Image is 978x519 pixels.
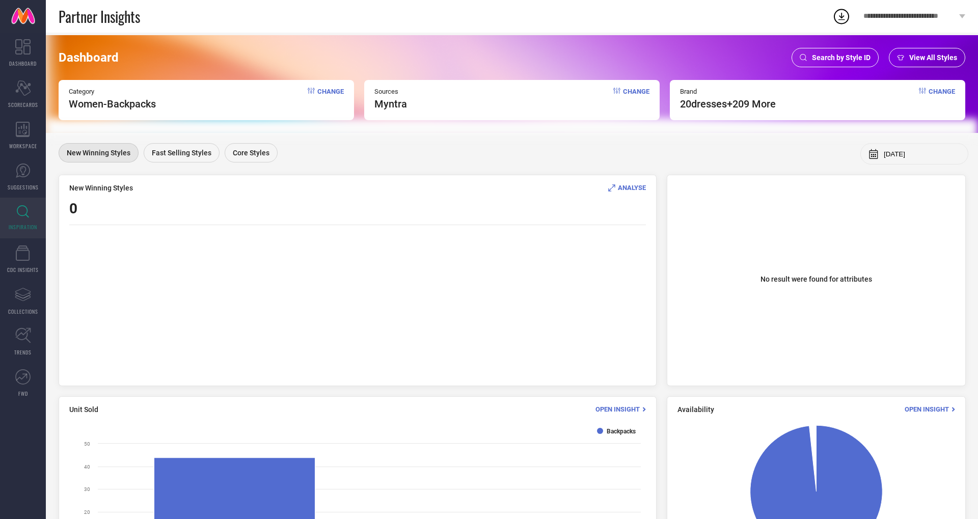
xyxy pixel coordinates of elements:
[595,404,646,414] div: Open Insight
[69,88,156,95] span: Category
[832,7,851,25] div: Open download list
[69,98,156,110] span: Women-Backpacks
[9,60,37,67] span: DASHBOARD
[8,101,38,108] span: SCORECARDS
[18,390,28,397] span: FWD
[8,308,38,315] span: COLLECTIONS
[84,509,90,515] text: 20
[233,149,269,157] span: Core Styles
[618,184,646,192] span: ANALYSE
[884,150,960,158] input: Select month
[59,6,140,27] span: Partner Insights
[595,405,640,413] span: Open Insight
[69,200,77,217] span: 0
[152,149,211,157] span: Fast Selling Styles
[84,441,90,447] text: 50
[812,53,871,62] span: Search by Style ID
[929,88,955,110] span: Change
[905,404,955,414] div: Open Insight
[680,98,776,110] span: 20dresses +209 More
[623,88,649,110] span: Change
[760,275,872,283] span: No result were found for attributes
[909,53,957,62] span: View All Styles
[607,428,636,435] text: Backpacks
[84,464,90,470] text: 40
[84,486,90,492] text: 30
[677,405,714,414] span: Availability
[8,183,39,191] span: SUGGESTIONS
[14,348,32,356] span: TRENDS
[374,98,407,110] span: myntra
[69,405,98,414] span: Unit Sold
[67,149,130,157] span: New Winning Styles
[680,88,776,95] span: Brand
[69,184,133,192] span: New Winning Styles
[59,50,119,65] span: Dashboard
[9,142,37,150] span: WORKSPACE
[317,88,344,110] span: Change
[608,183,646,193] div: Analyse
[374,88,407,95] span: Sources
[905,405,949,413] span: Open Insight
[9,223,37,231] span: INSPIRATION
[7,266,39,274] span: CDC INSIGHTS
